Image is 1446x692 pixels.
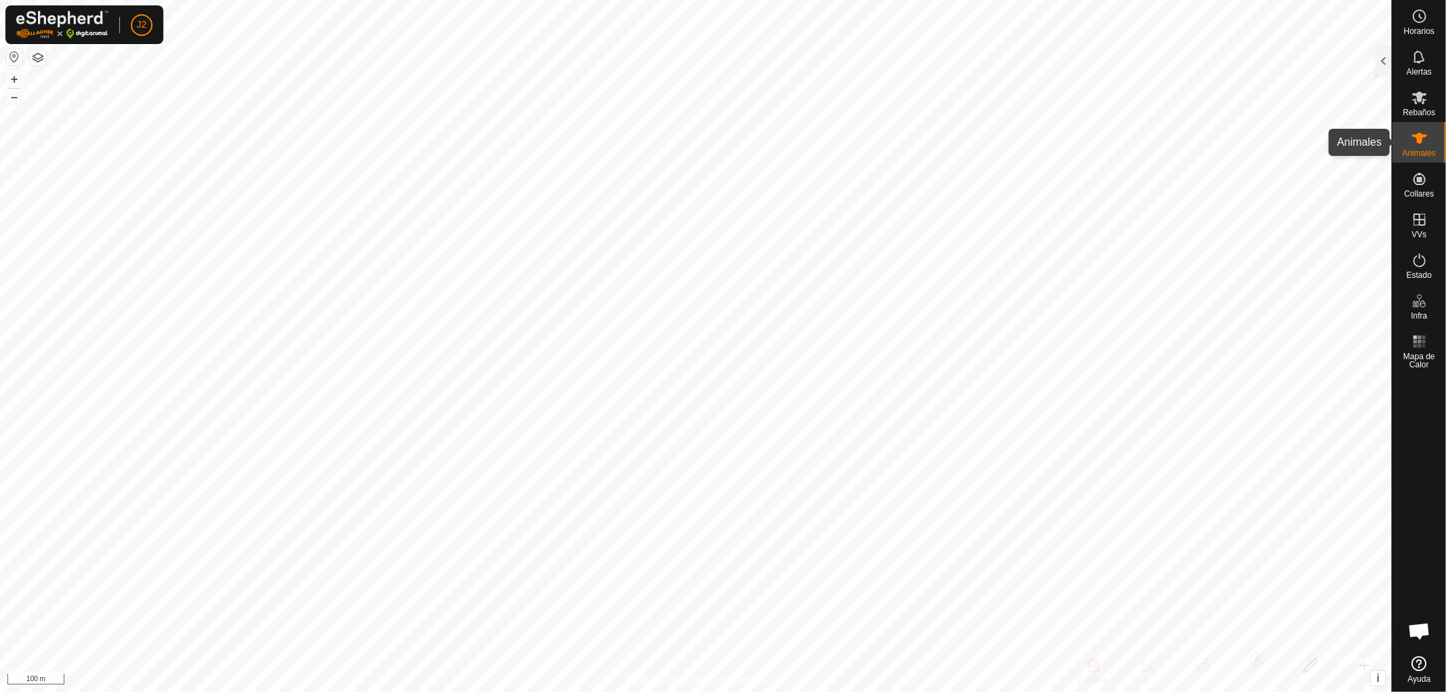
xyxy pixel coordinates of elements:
[30,49,46,66] button: Capas del Mapa
[1411,230,1426,239] span: VVs
[1371,671,1386,686] button: i
[1396,352,1443,369] span: Mapa de Calor
[1403,149,1436,157] span: Animales
[626,674,704,687] a: Política de Privacidad
[16,11,108,39] img: Logo Gallagher
[6,89,22,105] button: –
[1411,312,1427,320] span: Infra
[721,674,766,687] a: Contáctenos
[1408,675,1431,683] span: Ayuda
[1403,108,1435,117] span: Rebaños
[1407,271,1432,279] span: Estado
[1377,672,1380,684] span: i
[1392,651,1446,689] a: Ayuda
[6,71,22,87] button: +
[6,49,22,65] button: Restablecer Mapa
[1404,190,1434,198] span: Collares
[1399,611,1440,651] div: Chat abierto
[1407,68,1432,76] span: Alertas
[137,18,147,32] span: J2
[1404,27,1434,35] span: Horarios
